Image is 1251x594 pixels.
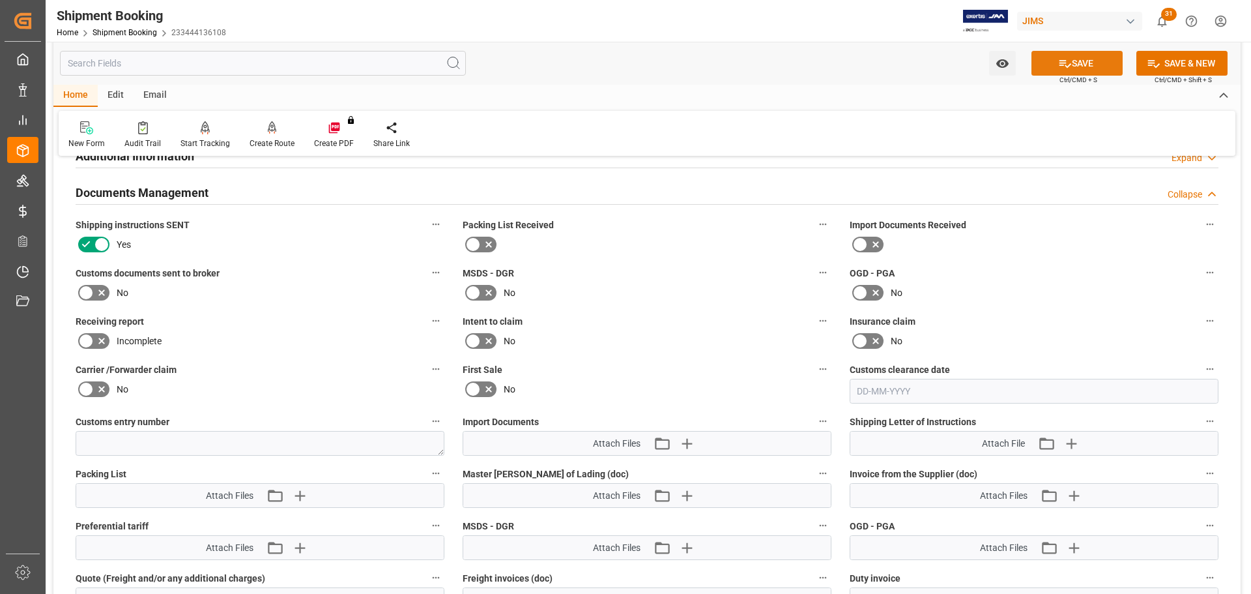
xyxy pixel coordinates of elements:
span: Import Documents Received [850,218,966,232]
button: open menu [989,51,1016,76]
span: Packing List Received [463,218,554,232]
span: Customs documents sent to broker [76,267,220,280]
button: OGD - PGA [1201,264,1218,281]
span: No [891,334,902,348]
span: Quote (Freight and/or any additional charges) [76,572,265,586]
a: Home [57,28,78,37]
span: No [504,286,515,300]
span: Preferential tariff [76,520,149,533]
img: Exertis%20JAM%20-%20Email%20Logo.jpg_1722504956.jpg [963,10,1008,33]
button: Master [PERSON_NAME] of Lading (doc) [814,465,831,482]
span: No [504,334,515,348]
span: OGD - PGA [850,267,895,280]
span: Freight invoices (doc) [463,572,553,586]
button: Import Documents [814,413,831,430]
button: Import Documents Received [1201,216,1218,233]
span: Master [PERSON_NAME] of Lading (doc) [463,468,629,481]
div: Start Tracking [180,138,230,149]
input: DD-MM-YYYY [850,379,1218,404]
div: Collapse [1168,188,1202,201]
div: New Form [68,138,105,149]
span: Customs clearance date [850,363,950,377]
span: Packing List [76,468,126,481]
div: Home [53,85,98,107]
button: MSDS - DGR [814,264,831,281]
div: Edit [98,85,134,107]
span: Attach File [982,437,1025,451]
button: JIMS [1017,8,1147,33]
button: Carrier /Forwarder claim [427,361,444,378]
span: Incomplete [117,334,162,348]
div: Share Link [373,138,410,149]
span: Attach Files [980,541,1028,555]
button: Packing List Received [814,216,831,233]
span: MSDS - DGR [463,520,514,533]
span: Carrier /Forwarder claim [76,363,177,377]
span: Attach Files [593,437,640,451]
span: Customs entry number [76,415,169,429]
button: Freight invoices (doc) [814,569,831,586]
span: Yes [117,238,131,252]
div: JIMS [1017,12,1142,31]
div: Expand [1172,151,1202,165]
button: Invoice from the Supplier (doc) [1201,465,1218,482]
span: MSDS - DGR [463,267,514,280]
button: Duty invoice [1201,569,1218,586]
button: Help Center [1177,7,1206,36]
span: OGD - PGA [850,520,895,533]
div: Audit Trail [124,138,161,149]
span: First Sale [463,363,502,377]
button: show 31 new notifications [1147,7,1177,36]
button: First Sale [814,361,831,378]
button: Customs entry number [427,413,444,430]
span: 31 [1161,8,1177,21]
button: Insurance claim [1201,312,1218,329]
span: Attach Files [593,489,640,503]
span: Insurance claim [850,315,915,329]
span: Ctrl/CMD + Shift + S [1155,75,1212,85]
span: Attach Files [206,489,253,503]
button: SAVE & NEW [1136,51,1228,76]
button: Packing List [427,465,444,482]
span: Ctrl/CMD + S [1059,75,1097,85]
span: No [891,286,902,300]
span: Receiving report [76,315,144,329]
div: Shipment Booking [57,6,226,25]
button: MSDS - DGR [814,517,831,534]
button: Intent to claim [814,312,831,329]
span: No [117,286,128,300]
button: Receiving report [427,312,444,329]
span: Intent to claim [463,315,523,329]
button: Shipping instructions SENT [427,216,444,233]
span: Attach Files [980,489,1028,503]
div: Create Route [250,138,295,149]
div: Email [134,85,177,107]
span: Duty invoice [850,572,900,586]
button: SAVE [1031,51,1123,76]
span: Attach Files [593,541,640,555]
button: Customs documents sent to broker [427,264,444,281]
span: No [117,383,128,396]
h2: Additional Information [76,147,194,165]
button: Customs clearance date [1201,361,1218,378]
span: Invoice from the Supplier (doc) [850,468,977,481]
input: Search Fields [60,51,466,76]
span: No [504,383,515,396]
button: Shipping Letter of Instructions [1201,413,1218,430]
button: Quote (Freight and/or any additional charges) [427,569,444,586]
span: Attach Files [206,541,253,555]
a: Shipment Booking [93,28,157,37]
button: Preferential tariff [427,517,444,534]
span: Shipping instructions SENT [76,218,190,232]
button: OGD - PGA [1201,517,1218,534]
span: Import Documents [463,415,539,429]
span: Shipping Letter of Instructions [850,415,976,429]
h2: Documents Management [76,184,208,201]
